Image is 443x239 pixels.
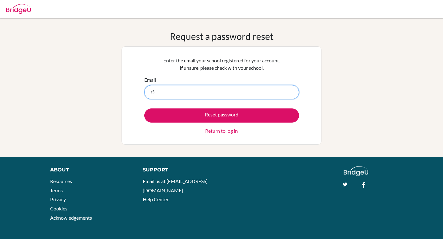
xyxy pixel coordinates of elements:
a: Terms [50,187,63,193]
a: Acknowledgements [50,215,92,221]
h1: Request a password reset [170,31,273,42]
button: Reset password [144,108,299,123]
a: Resources [50,178,72,184]
a: Help Center [143,196,169,202]
a: Cookies [50,206,67,211]
img: logo_white@2x-f4f0deed5e89b7ecb1c2cc34c3e3d731f90f0f143d5ea2071677605dd97b5244.png [344,166,369,176]
p: Enter the email your school registered for your account. If unsure, please check with your school. [144,57,299,72]
img: Bridge-U [6,4,31,14]
a: Return to log in [205,127,238,135]
label: Email [144,76,156,84]
a: Email us at [EMAIL_ADDRESS][DOMAIN_NAME] [143,178,208,193]
div: About [50,166,129,174]
a: Privacy [50,196,66,202]
div: Support [143,166,215,174]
